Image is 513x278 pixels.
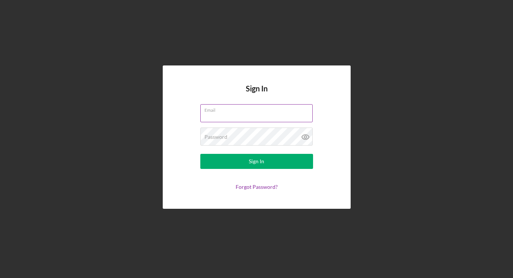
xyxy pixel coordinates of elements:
div: Sign In [249,154,264,169]
label: Email [204,105,313,113]
label: Password [204,134,227,140]
button: Sign In [200,154,313,169]
h4: Sign In [246,84,268,104]
a: Forgot Password? [236,184,278,190]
